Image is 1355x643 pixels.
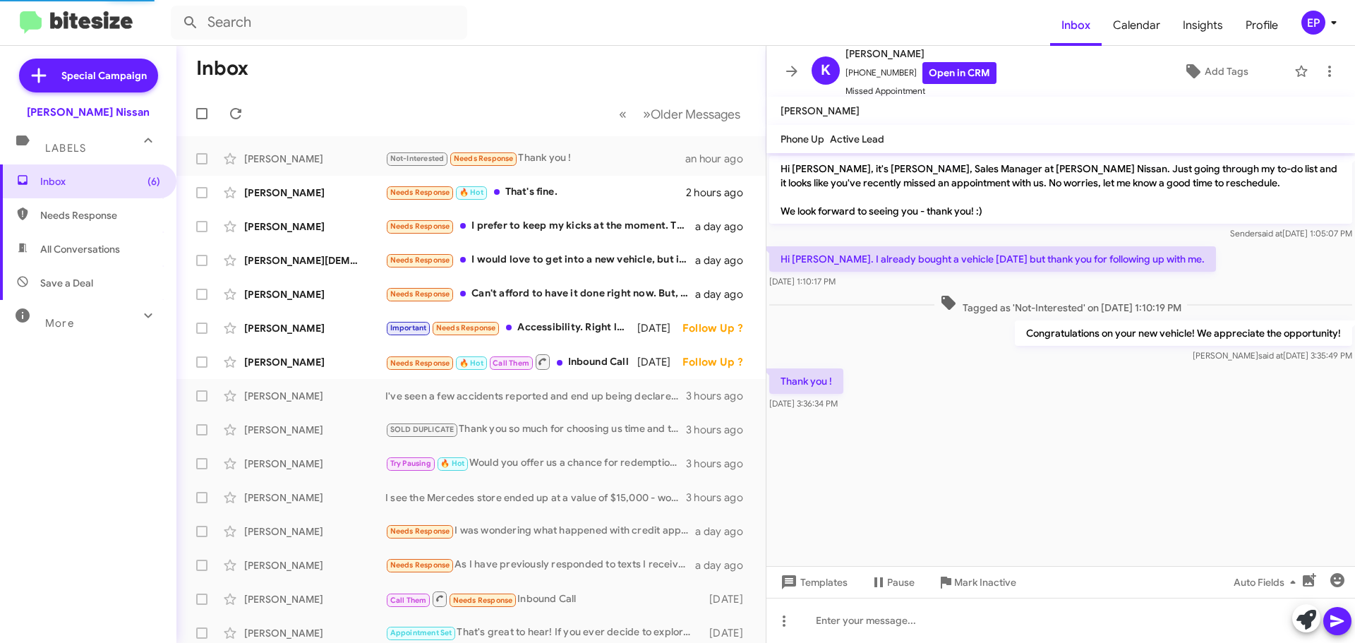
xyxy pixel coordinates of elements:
div: 2 hours ago [686,186,754,200]
a: Insights [1172,5,1234,46]
div: 3 hours ago [686,491,754,505]
button: Previous [610,100,635,128]
div: Inbound Call [385,590,702,608]
a: Calendar [1102,5,1172,46]
span: Save a Deal [40,276,93,290]
span: Older Messages [651,107,740,122]
span: [PHONE_NUMBER] [845,62,996,84]
div: Can't afford to have it done right now. But, thank you. [385,286,695,302]
div: a day ago [695,558,754,572]
span: Try Pausing [390,459,431,468]
div: Accessibility. Right leg in way of driving. Drive with left leg. [385,320,637,336]
div: a day ago [695,220,754,234]
div: [PERSON_NAME] [244,186,385,200]
span: More [45,317,74,330]
nav: Page navigation example [611,100,749,128]
span: Important [390,323,427,332]
span: All Conversations [40,242,120,256]
span: Needs Response [390,256,450,265]
span: Inbox [40,174,160,188]
span: Missed Appointment [845,84,996,98]
span: Needs Response [436,323,496,332]
span: (6) [147,174,160,188]
span: Needs Response [390,560,450,570]
span: Sender [DATE] 1:05:07 PM [1230,228,1352,239]
span: Add Tags [1205,59,1248,84]
span: Needs Response [390,359,450,368]
span: [DATE] 3:36:34 PM [769,398,838,409]
span: Pause [887,570,915,595]
div: That's fine. [385,184,686,200]
span: K [821,59,831,82]
span: Not-Interested [390,154,445,163]
span: Call Them [390,596,427,605]
div: [PERSON_NAME] [244,558,385,572]
div: 3 hours ago [686,457,754,471]
div: As I have previously responded to texts I received from two other people at [PERSON_NAME], I have... [385,557,695,573]
div: [PERSON_NAME] [244,287,385,301]
span: Active Lead [830,133,884,145]
span: Call Them [493,359,529,368]
span: [PERSON_NAME] [DATE] 3:35:49 PM [1193,350,1352,361]
span: SOLD DUPLICATE [390,425,454,434]
span: Needs Response [40,208,160,222]
div: a day ago [695,524,754,539]
a: Special Campaign [19,59,158,92]
div: [DATE] [702,592,754,606]
div: I prefer to keep my kicks at the moment. Thank you [385,218,695,234]
span: Needs Response [390,289,450,299]
div: [PERSON_NAME] [244,491,385,505]
div: Thank you ! [385,150,685,167]
span: Appointment Set [390,628,452,637]
div: Follow Up ? [682,321,754,335]
span: Special Campaign [61,68,147,83]
span: Labels [45,142,86,155]
div: 3 hours ago [686,423,754,437]
div: a day ago [695,253,754,268]
span: Needs Response [454,154,514,163]
span: [PERSON_NAME] [845,45,996,62]
button: Next [634,100,749,128]
span: 🔥 Hot [459,188,483,197]
span: Tagged as 'Not-Interested' on [DATE] 1:10:19 PM [934,294,1187,315]
div: a day ago [695,287,754,301]
span: » [643,105,651,123]
div: [PERSON_NAME] [244,457,385,471]
div: [PERSON_NAME] [244,152,385,166]
div: [PERSON_NAME] Nissan [27,105,150,119]
div: [PERSON_NAME] [244,524,385,539]
button: Pause [859,570,926,595]
div: [PERSON_NAME] [244,321,385,335]
div: [DATE] [637,321,682,335]
div: Thank you so much for choosing us time and time again! Congrats on your New Pathfinder! [385,421,686,438]
p: Thank you ! [769,368,843,394]
span: Auto Fields [1234,570,1301,595]
div: [PERSON_NAME] [244,355,385,369]
span: [PERSON_NAME] [781,104,860,117]
span: Needs Response [390,527,450,536]
div: [DATE] [637,355,682,369]
span: Needs Response [390,188,450,197]
a: Inbox [1050,5,1102,46]
div: I see the Mercedes store ended up at a value of $15,000 - would an extra $500 help make your deal... [385,491,686,505]
div: an hour ago [685,152,754,166]
span: 🔥 Hot [459,359,483,368]
span: said at [1258,350,1283,361]
div: Would you offer us a chance for redemption? [385,455,686,471]
h1: Inbox [196,57,248,80]
span: Needs Response [453,596,513,605]
p: Hi [PERSON_NAME], it's [PERSON_NAME], Sales Manager at [PERSON_NAME] Nissan. Just going through m... [769,156,1352,224]
span: Mark Inactive [954,570,1016,595]
button: Add Tags [1143,59,1287,84]
input: Search [171,6,467,40]
div: EP [1301,11,1325,35]
span: said at [1258,228,1282,239]
a: Open in CRM [922,62,996,84]
div: I was wondering what happened with credit application? [385,523,695,539]
span: Phone Up [781,133,824,145]
div: That's great to hear! If you ever decide to explore your options or sell your vehicle, feel free ... [385,625,702,641]
span: [DATE] 1:10:17 PM [769,276,836,287]
div: [PERSON_NAME] [244,626,385,640]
